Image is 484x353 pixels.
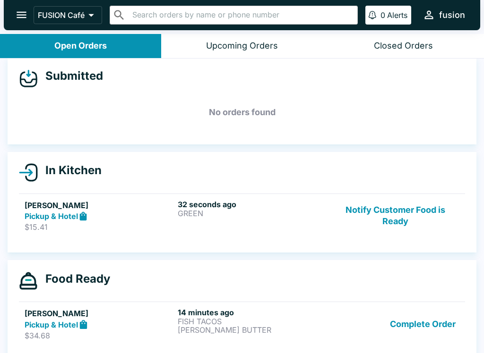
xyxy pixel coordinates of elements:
[38,10,85,20] p: FUSION Café
[419,5,469,25] button: fusion
[25,211,78,221] strong: Pickup & Hotel
[374,41,433,51] div: Closed Orders
[178,308,327,317] h6: 14 minutes ago
[178,200,327,209] h6: 32 seconds ago
[38,69,103,83] h4: Submitted
[178,326,327,334] p: [PERSON_NAME] BUTTER
[38,272,110,286] h4: Food Ready
[206,41,278,51] div: Upcoming Orders
[130,8,354,22] input: Search orders by name or phone number
[178,317,327,326] p: FISH TACOS
[178,209,327,218] p: GREEN
[387,10,407,20] p: Alerts
[25,320,78,329] strong: Pickup & Hotel
[38,163,102,177] h4: In Kitchen
[19,302,465,346] a: [PERSON_NAME]Pickup & Hotel$34.6814 minutes agoFISH TACOS[PERSON_NAME] BUTTERComplete Order
[9,3,34,27] button: open drawer
[25,331,174,340] p: $34.68
[19,95,465,129] h5: No orders found
[34,6,102,24] button: FUSION Café
[331,200,459,232] button: Notify Customer Food is Ready
[25,200,174,211] h5: [PERSON_NAME]
[54,41,107,51] div: Open Orders
[19,193,465,238] a: [PERSON_NAME]Pickup & Hotel$15.4132 seconds agoGREENNotify Customer Food is Ready
[25,222,174,232] p: $15.41
[386,308,459,340] button: Complete Order
[439,9,465,21] div: fusion
[380,10,385,20] p: 0
[25,308,174,319] h5: [PERSON_NAME]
